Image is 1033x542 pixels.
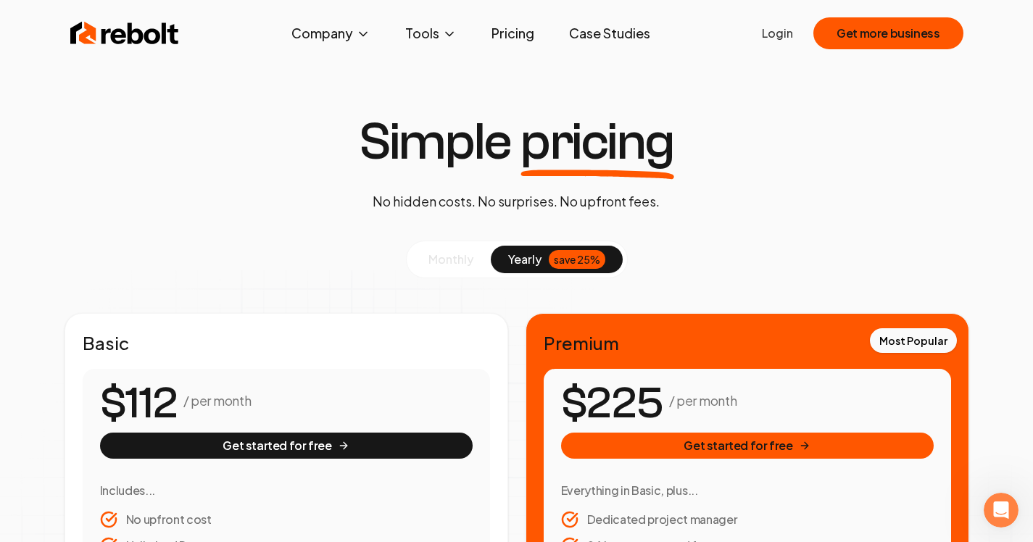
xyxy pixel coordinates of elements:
h3: Everything in Basic, plus... [561,482,934,499]
button: Get started for free [100,433,473,459]
h2: Basic [83,331,490,354]
div: Most Popular [870,328,957,353]
p: No hidden costs. No surprises. No upfront fees. [373,191,660,212]
li: No upfront cost [100,511,473,528]
h3: Includes... [100,482,473,499]
button: Company [280,19,382,48]
span: yearly [508,251,542,268]
span: monthly [428,251,473,267]
h1: Simple [359,116,674,168]
p: / per month [669,391,737,411]
button: Get started for free [561,433,934,459]
button: Tools [394,19,468,48]
span: pricing [520,116,674,168]
iframe: Intercom live chat [984,493,1019,528]
number-flow-react: $112 [100,371,178,436]
a: Login [762,25,793,42]
h2: Premium [544,331,951,354]
button: monthly [411,246,491,273]
number-flow-react: $225 [561,371,663,436]
div: save 25% [549,250,605,269]
a: Pricing [480,19,546,48]
button: Get more business [813,17,963,49]
p: / per month [183,391,251,411]
button: yearlysave 25% [491,246,623,273]
a: Case Studies [557,19,662,48]
img: Rebolt Logo [70,19,179,48]
li: Dedicated project manager [561,511,934,528]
